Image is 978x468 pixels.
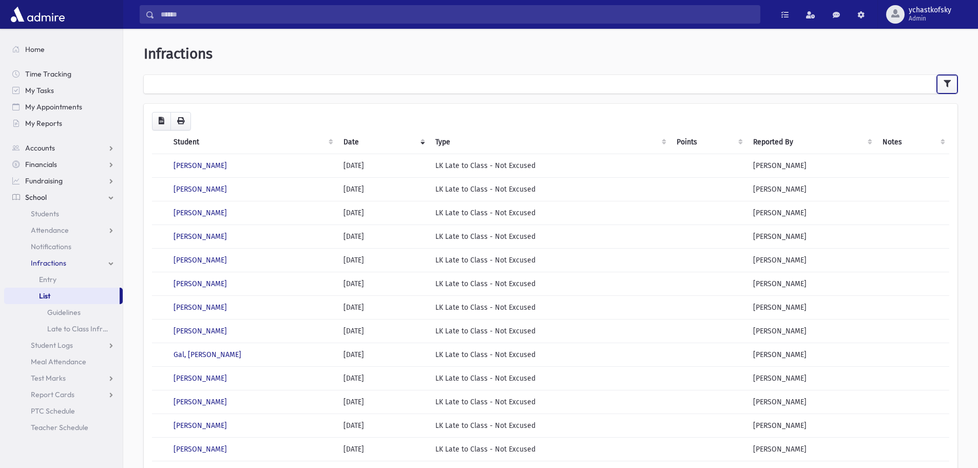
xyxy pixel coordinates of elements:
[909,6,951,14] span: ychastkofsky
[4,66,123,82] a: Time Tracking
[429,414,670,437] td: LK Late to Class - Not Excused
[429,366,670,390] td: LK Late to Class - Not Excused
[670,130,747,154] th: Points: activate to sort column ascending
[174,209,227,217] a: [PERSON_NAME]
[337,224,429,248] td: [DATE]
[747,177,876,201] td: [PERSON_NAME]
[747,272,876,295] td: [PERSON_NAME]
[174,350,241,359] a: Gal, [PERSON_NAME]
[4,353,123,370] a: Meal Attendance
[747,154,876,177] td: [PERSON_NAME]
[174,303,227,312] a: [PERSON_NAME]
[337,201,429,224] td: [DATE]
[25,119,62,128] span: My Reports
[747,319,876,343] td: [PERSON_NAME]
[4,419,123,436] a: Teacher Schedule
[429,390,670,414] td: LK Late to Class - Not Excused
[337,319,429,343] td: [DATE]
[876,130,949,154] th: Notes: activate to sort column ascending
[337,366,429,390] td: [DATE]
[4,189,123,205] a: School
[152,112,171,130] button: CSV
[8,4,67,25] img: AdmirePro
[429,154,670,177] td: LK Late to Class - Not Excused
[174,185,227,194] a: [PERSON_NAME]
[4,99,123,115] a: My Appointments
[337,437,429,461] td: [DATE]
[337,390,429,414] td: [DATE]
[25,86,54,95] span: My Tasks
[337,154,429,177] td: [DATE]
[25,176,63,185] span: Fundraising
[337,248,429,272] td: [DATE]
[429,201,670,224] td: LK Late to Class - Not Excused
[174,445,227,454] a: [PERSON_NAME]
[429,224,670,248] td: LK Late to Class - Not Excused
[174,256,227,265] a: [PERSON_NAME]
[4,337,123,353] a: Student Logs
[4,41,123,58] a: Home
[174,232,227,241] a: [PERSON_NAME]
[174,374,227,383] a: [PERSON_NAME]
[909,14,951,23] span: Admin
[747,130,876,154] th: Reported By: activate to sort column ascending
[4,271,123,288] a: Entry
[31,373,66,383] span: Test Marks
[4,82,123,99] a: My Tasks
[747,366,876,390] td: [PERSON_NAME]
[144,45,213,62] span: Infractions
[4,255,123,271] a: Infractions
[337,295,429,319] td: [DATE]
[429,295,670,319] td: LK Late to Class - Not Excused
[155,5,760,24] input: Search
[31,423,88,432] span: Teacher Schedule
[39,275,56,284] span: Entry
[4,140,123,156] a: Accounts
[31,390,74,399] span: Report Cards
[4,321,123,337] a: Late to Class Infraction
[337,272,429,295] td: [DATE]
[25,45,45,54] span: Home
[337,177,429,201] td: [DATE]
[337,130,429,154] th: Date: activate to sort column ascending
[31,406,75,416] span: PTC Schedule
[747,414,876,437] td: [PERSON_NAME]
[25,69,71,79] span: Time Tracking
[4,156,123,173] a: Financials
[25,102,82,111] span: My Appointments
[337,414,429,437] td: [DATE]
[167,130,337,154] th: Student: activate to sort column ascending
[4,173,123,189] a: Fundraising
[31,209,59,218] span: Students
[747,437,876,461] td: [PERSON_NAME]
[4,205,123,222] a: Students
[429,130,670,154] th: Type: activate to sort column ascending
[25,160,57,169] span: Financials
[31,341,73,350] span: Student Logs
[4,370,123,386] a: Test Marks
[429,272,670,295] td: LK Late to Class - Not Excused
[170,112,191,130] button: Print
[4,386,123,403] a: Report Cards
[4,238,123,255] a: Notifications
[429,248,670,272] td: LK Late to Class - Not Excused
[747,224,876,248] td: [PERSON_NAME]
[429,343,670,366] td: LK Late to Class - Not Excused
[174,161,227,170] a: [PERSON_NAME]
[747,201,876,224] td: [PERSON_NAME]
[25,143,55,153] span: Accounts
[174,327,227,335] a: [PERSON_NAME]
[174,421,227,430] a: [PERSON_NAME]
[31,357,86,366] span: Meal Attendance
[174,398,227,406] a: [PERSON_NAME]
[429,177,670,201] td: LK Late to Class - Not Excused
[747,343,876,366] td: [PERSON_NAME]
[747,248,876,272] td: [PERSON_NAME]
[429,319,670,343] td: LK Late to Class - Not Excused
[25,193,47,202] span: School
[747,390,876,414] td: [PERSON_NAME]
[4,288,120,304] a: List
[4,115,123,132] a: My Reports
[31,242,71,251] span: Notifications
[4,304,123,321] a: Guidelines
